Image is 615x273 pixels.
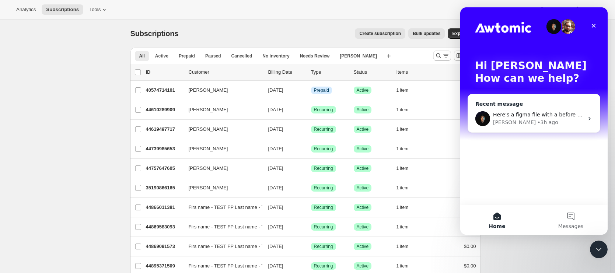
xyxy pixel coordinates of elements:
[28,216,45,221] span: Home
[77,111,98,119] div: • 3h ago
[569,4,603,15] button: Settings
[189,145,228,153] span: [PERSON_NAME]
[396,85,417,95] button: 1 item
[184,241,258,252] button: Firs name - TEST FP Last name - TEST FP
[146,85,476,95] div: 40574714101[PERSON_NAME][DATE]InfoPrepaidSuccessActive1 item$0.00
[146,106,183,113] p: 44610289909
[184,123,258,135] button: [PERSON_NAME]
[146,87,183,94] p: 40574714101
[357,87,369,93] span: Active
[396,163,417,174] button: 1 item
[314,87,329,93] span: Prepaid
[184,162,258,174] button: [PERSON_NAME]
[146,243,183,250] p: 44869091573
[189,243,281,250] span: Firs name - TEST FP Last name - TEST FP
[179,53,195,59] span: Prepaid
[189,184,228,192] span: [PERSON_NAME]
[396,185,409,191] span: 1 item
[396,222,417,232] button: 1 item
[357,146,369,152] span: Active
[268,107,283,112] span: [DATE]
[396,202,417,213] button: 1 item
[146,145,183,153] p: 44739985653
[184,143,258,155] button: [PERSON_NAME]
[396,263,409,269] span: 1 item
[383,51,395,61] button: Create new view
[413,31,440,36] span: Bulk updates
[184,260,258,272] button: Firs name - TEST FP Last name - TEST FP
[396,126,409,132] span: 1 item
[184,202,258,213] button: Firs name - TEST FP Last name - TEST FP
[184,221,258,233] button: Firs name - TEST FP Last name - TEST FP
[534,4,567,15] button: Help
[85,4,112,15] button: Tools
[396,241,417,252] button: 1 item
[146,183,476,193] div: 35190866165[PERSON_NAME][DATE]SuccessRecurringSuccessActive1 item$89.99
[146,144,476,154] div: 44739985653[PERSON_NAME][DATE]SuccessRecurringSuccessActive1 item$99.00
[396,146,409,152] span: 1 item
[396,87,409,93] span: 1 item
[396,224,409,230] span: 1 item
[340,53,377,59] span: [PERSON_NAME]
[184,84,258,96] button: [PERSON_NAME]
[314,107,333,113] span: Recurring
[357,263,369,269] span: Active
[464,244,476,249] span: $0.00
[189,223,281,231] span: Firs name - TEST FP Last name - TEST FP
[146,222,476,232] div: 44869583093Firs name - TEST FP Last name - TEST FP[DATE]SuccessRecurringSuccessActive1 item$0.00
[268,87,283,93] span: [DATE]
[205,53,221,59] span: Paused
[189,69,262,76] p: Customer
[354,69,391,76] p: Status
[189,126,228,133] span: [PERSON_NAME]
[74,198,147,227] button: Messages
[355,28,405,39] button: Create subscription
[16,7,36,13] span: Analytics
[146,241,476,252] div: 44869091573Firs name - TEST FP Last name - TEST FP[DATE]SuccessRecurringSuccessActive1 item$0.00
[357,126,369,132] span: Active
[314,126,333,132] span: Recurring
[146,165,183,172] p: 44757647605
[314,185,333,191] span: Recurring
[396,183,417,193] button: 1 item
[146,204,183,211] p: 44866011381
[460,7,608,235] iframe: Intercom live chat
[184,182,258,194] button: [PERSON_NAME]
[314,244,333,249] span: Recurring
[268,126,283,132] span: [DATE]
[546,7,556,13] span: Help
[12,4,40,15] button: Analytics
[130,29,179,38] span: Subscriptions
[396,69,433,76] div: Items
[189,262,281,270] span: Firs name - TEST FP Last name - TEST FP
[33,111,76,119] div: [PERSON_NAME]
[189,106,228,113] span: [PERSON_NAME]
[408,28,445,39] button: Bulk updates
[268,263,283,269] span: [DATE]
[357,204,369,210] span: Active
[127,12,140,25] div: Close
[268,244,283,249] span: [DATE]
[590,241,608,258] iframe: Intercom live chat
[433,50,451,61] button: Search and filter results
[357,185,369,191] span: Active
[146,69,183,76] p: ID
[314,204,333,210] span: Recurring
[46,7,79,13] span: Subscriptions
[89,7,101,13] span: Tools
[189,165,228,172] span: [PERSON_NAME]
[146,184,183,192] p: 35190866165
[396,244,409,249] span: 1 item
[146,69,476,76] div: IDCustomerBilling DateTypeStatusItemsTotal
[146,163,476,174] div: 44757647605[PERSON_NAME][DATE]SuccessRecurringSuccessActive1 item$99.00
[146,223,183,231] p: 44869583093
[268,204,283,210] span: [DATE]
